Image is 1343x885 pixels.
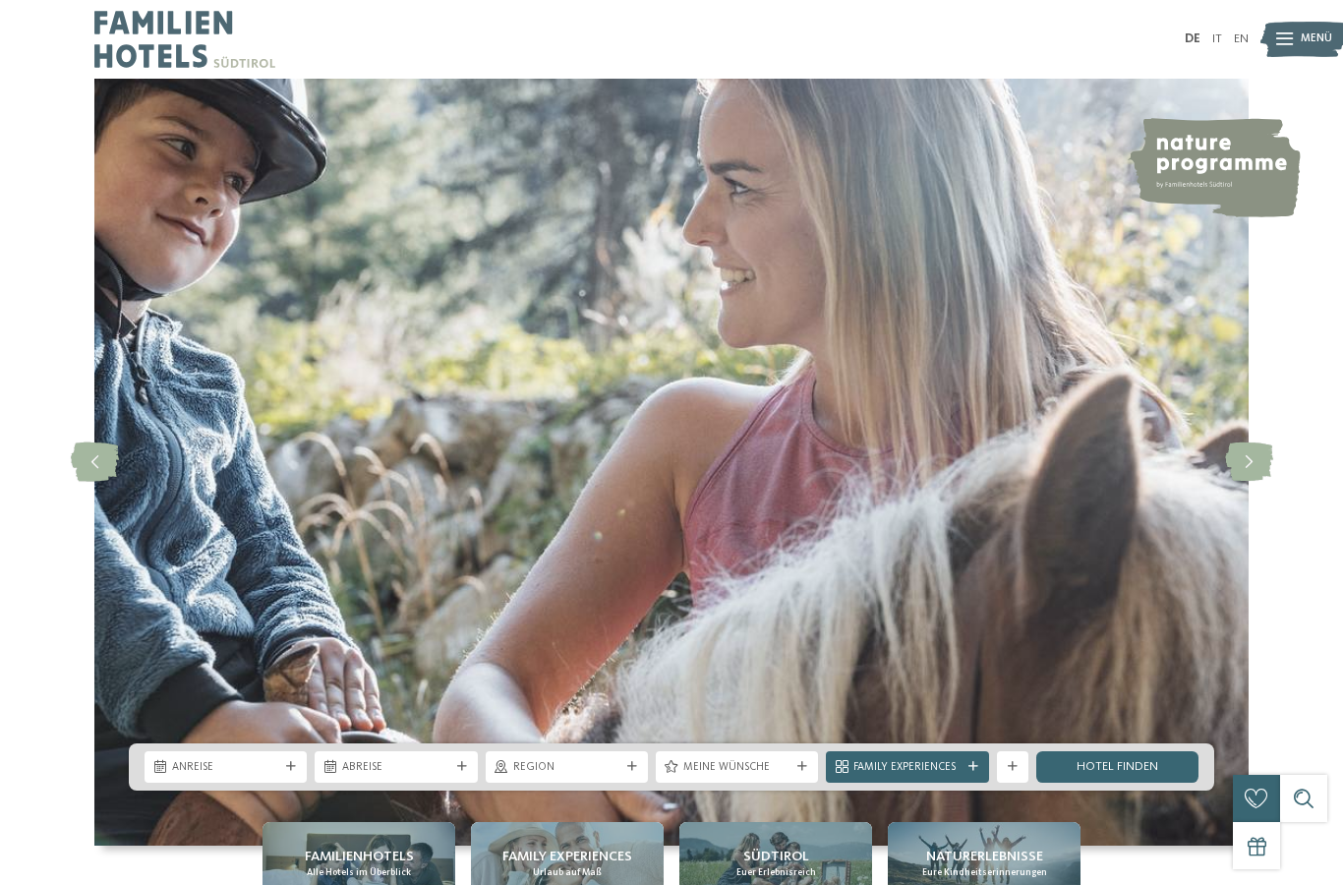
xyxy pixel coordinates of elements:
[305,847,414,866] span: Familienhotels
[922,866,1047,879] span: Eure Kindheitserinnerungen
[307,866,411,879] span: Alle Hotels im Überblick
[1128,118,1301,217] img: nature programme by Familienhotels Südtirol
[342,760,449,776] span: Abreise
[736,866,816,879] span: Euer Erlebnisreich
[1234,32,1249,45] a: EN
[94,79,1249,846] img: Familienhotels Südtirol: The happy family places
[743,847,809,866] span: Südtirol
[683,760,790,776] span: Meine Wünsche
[533,866,602,879] span: Urlaub auf Maß
[926,847,1043,866] span: Naturerlebnisse
[853,760,961,776] span: Family Experiences
[502,847,632,866] span: Family Experiences
[1212,32,1222,45] a: IT
[1036,751,1198,783] a: Hotel finden
[172,760,279,776] span: Anreise
[1185,32,1200,45] a: DE
[1301,31,1332,47] span: Menü
[513,760,620,776] span: Region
